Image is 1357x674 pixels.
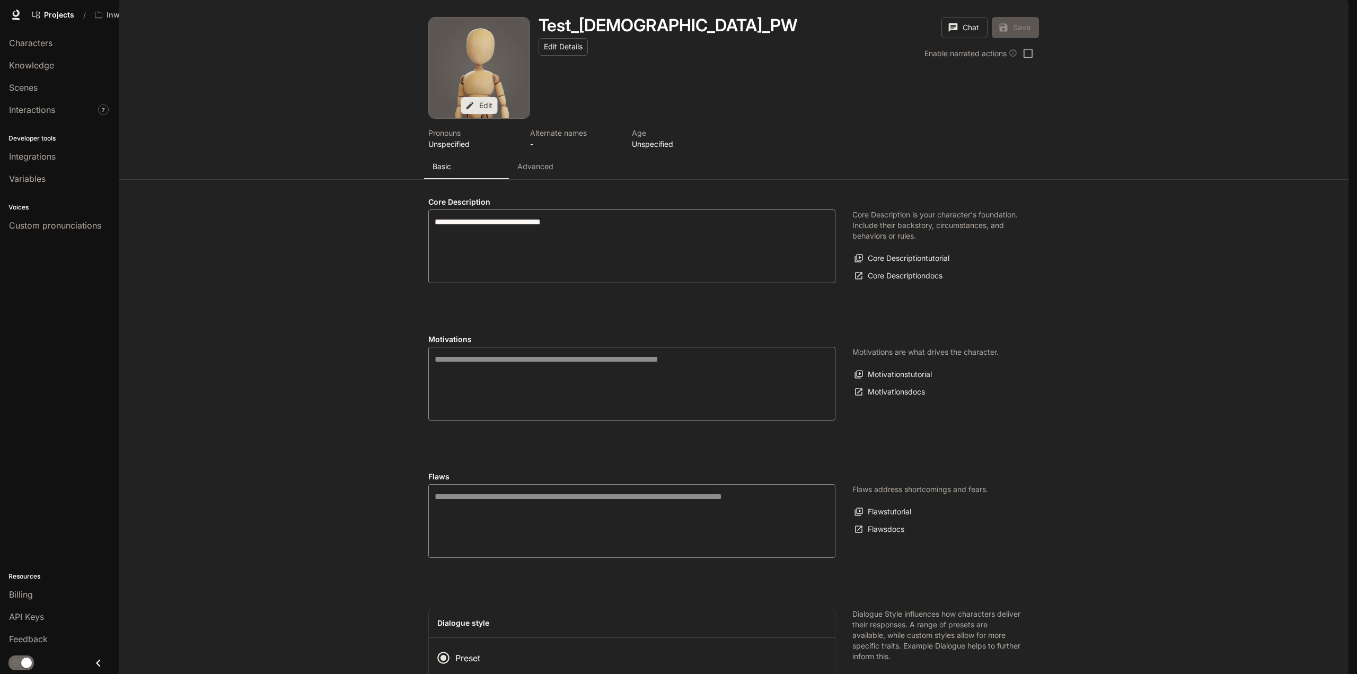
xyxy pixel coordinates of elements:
[852,383,928,401] a: Motivationsdocs
[539,38,588,56] button: Edit Details
[437,618,826,628] h4: Dialogue style
[428,209,835,283] div: label
[428,334,835,345] h4: Motivations
[517,161,553,172] p: Advanced
[530,127,619,138] p: Alternate names
[79,10,90,21] div: /
[461,97,498,115] button: Edit
[428,471,835,482] h4: Flaws
[539,17,797,34] button: Open character details dialog
[852,484,988,495] p: Flaws address shortcomings and fears.
[428,127,517,138] p: Pronouns
[428,197,835,207] h4: Core Description
[44,11,74,20] span: Projects
[632,138,721,150] p: Unspecified
[941,17,988,38] button: Chat
[28,4,79,25] a: Go to projects
[530,127,619,150] button: Open character details dialog
[852,521,907,538] a: Flawsdocs
[852,609,1022,662] p: Dialogue Style influences how characters deliver their responses. A range of presets are availabl...
[107,11,166,20] p: Inworld AI Demos
[428,484,835,558] div: Flaws
[530,138,619,150] p: -
[632,127,721,150] button: Open character details dialog
[429,17,530,118] div: Avatar image
[852,347,999,357] p: Motivations are what drives the character.
[539,15,797,36] h1: Test_[DEMOGRAPHIC_DATA]_PW
[852,267,945,285] a: Core Descriptiondocs
[852,250,952,267] button: Core Descriptiontutorial
[90,4,182,25] button: Open workspace menu
[428,138,517,150] p: Unspecified
[455,652,480,664] span: Preset
[924,48,1017,59] div: Enable narrated actions
[433,161,451,172] p: Basic
[632,127,721,138] p: Age
[852,209,1022,241] p: Core Description is your character's foundation. Include their backstory, circumstances, and beha...
[852,503,914,521] button: Flawstutorial
[429,17,530,118] button: Open character avatar dialog
[852,366,935,383] button: Motivationstutorial
[428,127,517,150] button: Open character details dialog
